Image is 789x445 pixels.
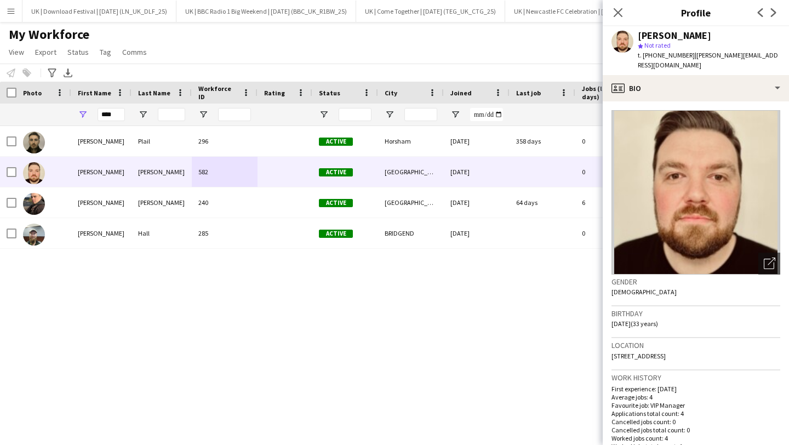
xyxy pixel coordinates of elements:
[611,277,780,287] h3: Gender
[516,89,541,97] span: Last job
[319,110,329,119] button: Open Filter Menu
[575,157,647,187] div: 0
[122,47,147,57] span: Comms
[319,168,353,176] span: Active
[63,45,93,59] a: Status
[4,45,28,59] a: View
[31,45,61,59] a: Export
[611,340,780,350] h3: Location
[575,126,647,156] div: 0
[378,187,444,218] div: [GEOGRAPHIC_DATA]
[611,426,780,434] p: Cancelled jobs total count: 0
[575,187,647,218] div: 6
[78,89,111,97] span: First Name
[319,230,353,238] span: Active
[264,89,285,97] span: Rating
[67,47,89,57] span: Status
[192,126,258,156] div: 296
[356,1,505,22] button: UK | Come Together | [DATE] (TEG_UK_CTG_25)
[22,1,176,22] button: UK | Download Festival | [DATE] (LN_UK_DLF_25)
[192,157,258,187] div: 582
[385,110,395,119] button: Open Filter Menu
[23,224,45,246] img: Adam Hall
[378,157,444,187] div: [GEOGRAPHIC_DATA]
[603,75,789,101] div: Bio
[611,393,780,401] p: Average jobs: 4
[638,31,711,41] div: [PERSON_NAME]
[319,199,353,207] span: Active
[158,108,185,121] input: Last Name Filter Input
[71,157,131,187] div: [PERSON_NAME]
[611,409,780,418] p: Applications total count: 4
[575,218,647,248] div: 0
[444,218,510,248] div: [DATE]
[78,110,88,119] button: Open Filter Menu
[23,162,45,184] img: Adam Lindley
[444,126,510,156] div: [DATE]
[95,45,116,59] a: Tag
[638,51,778,69] span: | [PERSON_NAME][EMAIL_ADDRESS][DOMAIN_NAME]
[35,47,56,57] span: Export
[118,45,151,59] a: Comms
[611,309,780,318] h3: Birthday
[611,385,780,393] p: First experience: [DATE]
[582,84,627,101] span: Jobs (last 90 days)
[611,288,677,296] span: [DEMOGRAPHIC_DATA]
[611,434,780,442] p: Worked jobs count: 4
[638,51,695,59] span: t. [PHONE_NUMBER]
[45,66,59,79] app-action-btn: Advanced filters
[505,1,687,22] button: UK | Newcastle FC Celebration | [DATE] (NUFC_UK_CCC_25)
[644,41,671,49] span: Not rated
[611,418,780,426] p: Cancelled jobs count: 0
[176,1,356,22] button: UK | BBC Radio 1 Big Weekend | [DATE] (BBC_UK_R1BW_25)
[603,5,789,20] h3: Profile
[510,126,575,156] div: 358 days
[71,187,131,218] div: [PERSON_NAME]
[611,110,780,275] img: Crew avatar or photo
[339,108,371,121] input: Status Filter Input
[9,47,24,57] span: View
[444,157,510,187] div: [DATE]
[611,401,780,409] p: Favourite job: VIP Manager
[510,187,575,218] div: 64 days
[470,108,503,121] input: Joined Filter Input
[9,26,89,43] span: My Workforce
[378,218,444,248] div: BRIDGEND
[131,187,192,218] div: [PERSON_NAME]
[319,89,340,97] span: Status
[23,132,45,153] img: Adam Plail
[450,89,472,97] span: Joined
[385,89,397,97] span: City
[611,352,666,360] span: [STREET_ADDRESS]
[192,187,258,218] div: 240
[131,218,192,248] div: Hall
[131,126,192,156] div: Plail
[23,89,42,97] span: Photo
[404,108,437,121] input: City Filter Input
[611,320,658,328] span: [DATE] (33 years)
[192,218,258,248] div: 285
[23,193,45,215] img: Adam Morgan
[198,84,238,101] span: Workforce ID
[71,126,131,156] div: [PERSON_NAME]
[758,253,780,275] div: Open photos pop-in
[611,373,780,383] h3: Work history
[450,110,460,119] button: Open Filter Menu
[61,66,75,79] app-action-btn: Export XLSX
[378,126,444,156] div: Horsham
[100,47,111,57] span: Tag
[319,138,353,146] span: Active
[131,157,192,187] div: [PERSON_NAME]
[98,108,125,121] input: First Name Filter Input
[218,108,251,121] input: Workforce ID Filter Input
[198,110,208,119] button: Open Filter Menu
[138,89,170,97] span: Last Name
[71,218,131,248] div: [PERSON_NAME]
[444,187,510,218] div: [DATE]
[138,110,148,119] button: Open Filter Menu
